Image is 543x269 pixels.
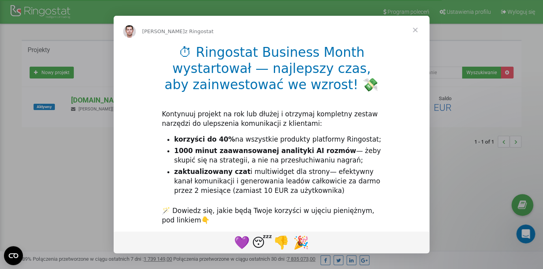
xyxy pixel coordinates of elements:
[293,235,309,250] span: 🎉
[123,25,136,38] img: Profile image for Eugene
[252,233,271,252] span: sleeping reaction
[174,135,381,144] li: na wszystkie produkty platformy Ringostat;
[291,233,311,252] span: tada reaction
[271,233,291,252] span: 1 reaction
[174,146,381,165] li: — żeby skupić się na strategii, a nie na przesłuchiwaniu nagrań;
[185,28,213,34] span: z Ringostat
[4,246,23,265] button: Open CMP widget
[142,28,185,34] span: [PERSON_NAME]
[162,45,381,98] h1: ⏱ Ringostat Business Month wystartował — najlepszy czas, aby zainwestować we wzrost! 💸
[174,147,356,155] b: 1000 minut zaawansowanej analityki AI rozmów
[174,168,250,176] b: zaktualizowany czat
[162,206,381,225] div: 🪄 Dowiedz się, jakie będą Twoje korzyści w ujęciu pieniężnym, pod linkiem👇
[174,135,235,143] b: korzyści do 40%
[162,110,381,129] div: Kontynuuj projekt na rok lub dłużej i otrzymaj kompletny zestaw narzędzi do ulepszenia komunikacj...
[174,167,381,196] li: i multiwidget dla strony— efektywny kanał komunikacji i generowania leadów całkowicie za darmo pr...
[401,16,429,44] span: Zamknij
[232,233,252,252] span: purple heart reaction
[273,235,289,250] span: 👎
[252,235,272,250] span: 😴
[234,235,250,250] span: 💜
